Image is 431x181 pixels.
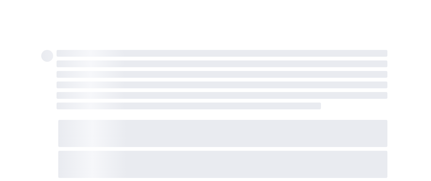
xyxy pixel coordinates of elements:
span: ‌ [57,60,387,67]
span: ‌ [57,103,321,109]
span: ‌ [41,50,53,62]
span: ‌ [57,71,387,78]
span: ‌ [57,82,387,88]
span: ‌ [57,92,387,99]
span: ‌ [58,120,387,147]
span: ‌ [58,151,387,178]
span: ‌ [57,50,387,57]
